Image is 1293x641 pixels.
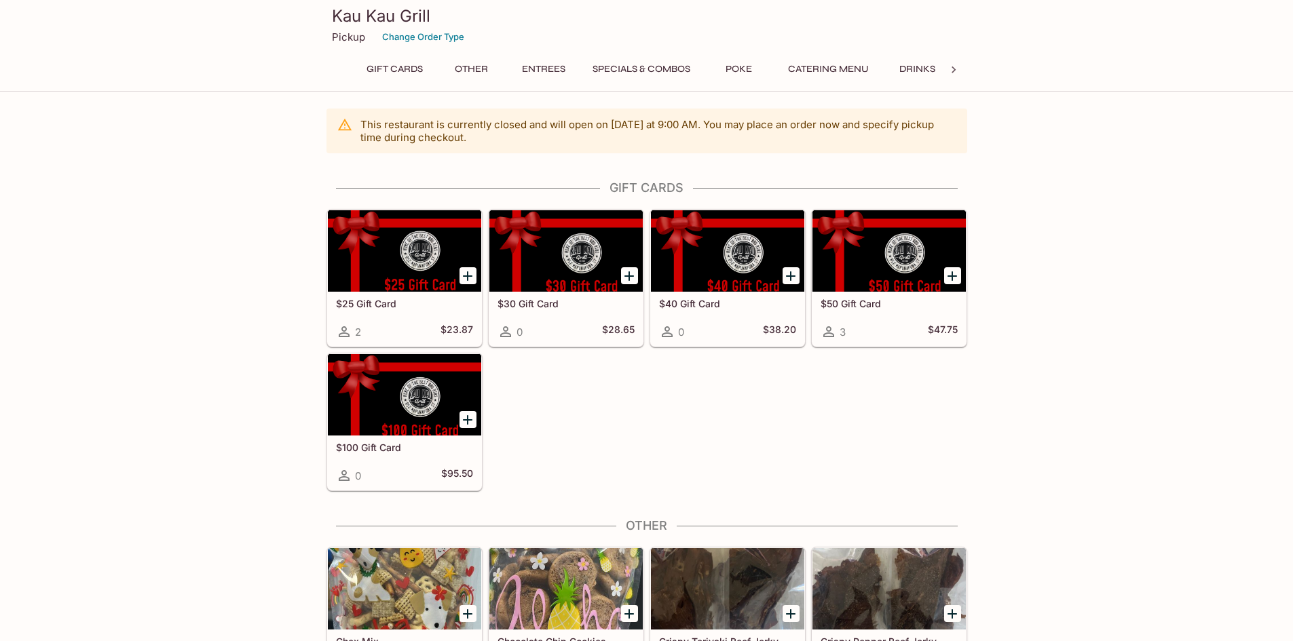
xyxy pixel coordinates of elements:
[489,548,643,629] div: Chocolate Chip Cookies
[360,118,956,144] p: This restaurant is currently closed and will open on [DATE] at 9:00 AM . You may place an order n...
[781,60,876,79] button: Catering Menu
[460,267,476,284] button: Add $25 Gift Card
[359,60,430,79] button: Gift Cards
[812,210,966,292] div: $50 Gift Card
[659,298,796,309] h5: $40 Gift Card
[336,298,473,309] h5: $25 Gift Card
[326,518,967,533] h4: Other
[621,267,638,284] button: Add $30 Gift Card
[489,210,643,347] a: $30 Gift Card0$28.65
[332,31,365,43] p: Pickup
[460,605,476,622] button: Add Chex Mix
[355,469,361,482] span: 0
[783,267,800,284] button: Add $40 Gift Card
[498,298,635,309] h5: $30 Gift Card
[327,210,482,347] a: $25 Gift Card2$23.87
[821,298,958,309] h5: $50 Gift Card
[489,210,643,292] div: $30 Gift Card
[812,210,967,347] a: $50 Gift Card3$47.75
[709,60,770,79] button: Poke
[678,326,684,338] span: 0
[517,326,523,338] span: 0
[887,60,948,79] button: Drinks
[328,354,481,435] div: $100 Gift Card
[326,180,967,195] h4: Gift Cards
[328,548,481,629] div: Chex Mix
[336,442,473,453] h5: $100 Gift Card
[763,324,796,340] h5: $38.20
[355,326,361,338] span: 2
[783,605,800,622] button: Add Crispy Teriyaki Beef Jerky
[513,60,574,79] button: Entrees
[944,605,961,622] button: Add Crispy Pepper Beef Jerky
[651,210,804,292] div: $40 Gift Card
[812,548,966,629] div: Crispy Pepper Beef Jerky
[441,467,473,484] h5: $95.50
[460,411,476,428] button: Add $100 Gift Card
[376,26,470,47] button: Change Order Type
[944,267,961,284] button: Add $50 Gift Card
[585,60,698,79] button: Specials & Combos
[328,210,481,292] div: $25 Gift Card
[621,605,638,622] button: Add Chocolate Chip Cookies
[928,324,958,340] h5: $47.75
[650,210,805,347] a: $40 Gift Card0$38.20
[441,60,502,79] button: Other
[327,353,482,490] a: $100 Gift Card0$95.50
[840,326,846,338] span: 3
[332,5,962,26] h3: Kau Kau Grill
[441,324,473,340] h5: $23.87
[602,324,635,340] h5: $28.65
[651,548,804,629] div: Crispy Teriyaki Beef Jerky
